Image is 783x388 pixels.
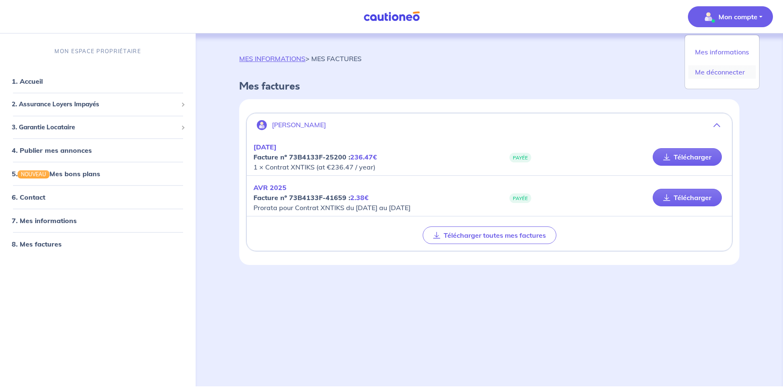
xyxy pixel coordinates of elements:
[653,189,722,206] a: Télécharger
[688,65,756,79] a: Me déconnecter
[653,148,722,166] a: Télécharger
[253,142,489,172] p: 1 × Contrat XNTIKS (at €236.47 / year)
[253,143,277,151] em: [DATE]
[253,183,287,192] em: AVR 2025
[423,226,556,244] button: Télécharger toutes mes factures
[12,216,77,225] a: 7. Mes informations
[253,153,377,161] strong: Facture nº 73B4133F-25200 :
[272,121,326,129] p: [PERSON_NAME]
[239,80,739,93] h4: Mes factures
[12,122,178,132] span: 3. Garantie Locataire
[350,153,377,161] em: 236.47€
[12,146,92,154] a: 4. Publier mes annonces
[3,236,192,252] div: 8. Mes factures
[253,193,369,202] strong: Facture nº 73B4133F-41659 :
[247,115,732,135] button: [PERSON_NAME]
[509,153,531,162] span: PAYÉE
[350,193,369,202] em: 2.38€
[360,11,423,22] img: Cautioneo
[12,193,45,201] a: 6. Contact
[509,193,531,203] span: PAYÉE
[3,212,192,229] div: 7. Mes informations
[3,142,192,159] div: 4. Publier mes annonces
[12,77,43,85] a: 1. Accueil
[239,54,305,63] a: MES INFORMATIONS
[257,120,267,130] img: illu_account.svg
[718,12,757,22] p: Mon compte
[54,47,141,55] p: MON ESPACE PROPRIÉTAIRE
[3,165,192,182] div: 5.NOUVEAUMes bons plans
[3,73,192,90] div: 1. Accueil
[253,182,489,213] p: Prorata pour Contrat XNTIKS du [DATE] au [DATE]
[688,6,773,27] button: illu_account_valid_menu.svgMon compte
[12,100,178,109] span: 2. Assurance Loyers Impayés
[3,189,192,206] div: 6. Contact
[12,170,100,178] a: 5.NOUVEAUMes bons plans
[688,45,756,59] a: Mes informations
[702,10,715,23] img: illu_account_valid_menu.svg
[685,35,760,89] div: illu_account_valid_menu.svgMon compte
[12,240,62,248] a: 8. Mes factures
[3,119,192,135] div: 3. Garantie Locataire
[3,96,192,113] div: 2. Assurance Loyers Impayés
[239,54,362,64] p: > MES FACTURES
